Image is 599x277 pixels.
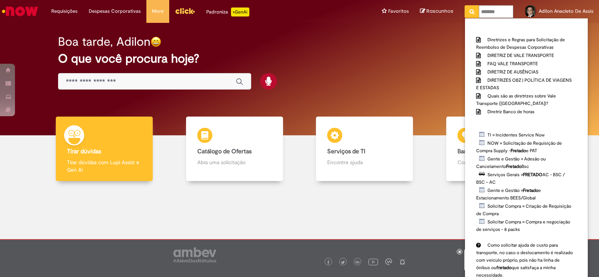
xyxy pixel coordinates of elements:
span: NOW » Solicitação de Requisição de Compra Supply - e PAT [476,140,562,154]
a: NOW » Solicitação de Requisição de Compra Supply -Fretadoe PAT [465,139,587,154]
img: logo_footer_facebook.png [326,261,330,264]
a: Gente e Gestão »Fretadoe Estacionamento BEES/Global [465,186,587,202]
strong: FRETADO [523,172,542,178]
span: Solicitar Compra » Criação de Requisição de Compra [476,203,571,217]
img: logo_footer_twitter.png [341,261,345,264]
a: DIRETRIZES OBZ | POLÍTICA DE VIAGENS E ESTADAS [465,76,587,91]
b: Artigos [466,28,482,35]
span: Gente e Gestão » Adesão ou Cancelamento Bsc [476,156,546,169]
a: Quais são as diretrizes sobre Vale Transporte ([GEOGRAPHIC_DATA])? [465,91,587,107]
a: Tirar dúvidas Tirar dúvidas com Lupi Assist e Gen Ai [39,117,170,181]
b: Tirar dúvidas [67,148,101,155]
span: Gente e Gestão » e Estacionamento BEES/Global [476,187,541,201]
strong: Fretado [523,187,538,193]
span: Serviços Gerais » AC - BSC / BSC – AC [476,172,565,185]
span: FAQ VALE TRANSPORTE [487,61,538,67]
div: Padroniza [206,7,249,16]
h2: O que você procura hoje? [58,52,541,65]
p: Abra uma solicitação [197,159,272,166]
strong: Fretado [511,148,526,154]
a: Serviços de TI Encontre ajuda [299,117,430,181]
img: logo_footer_linkedin.png [356,260,359,265]
a: Diretrizes e Regras para Solicitação de Reembolso de Despesas Corporativas [465,35,587,51]
span: Diretriz Banco de horas [487,109,535,115]
a: Serviços Gerais »FRETADOAC - BSC / BSC – AC [465,170,587,186]
a: TI » Incidentes Service Now [465,130,587,139]
span: Despesas Corporativas [89,7,141,15]
img: logo_footer_workplace.png [385,258,392,265]
a: Solicitar Compra » Criação de Requisição de Compra [465,202,587,217]
span: DIRETRIZ DE AUSÊNCIAS [487,69,538,75]
p: Encontre ajuda [327,159,402,166]
span: TI » Incidentes Service Now [487,132,545,138]
p: +GenAi [231,7,249,16]
b: Reportar problema [466,21,510,27]
img: ServiceNow [1,4,39,19]
span: Quais são as diretrizes sobre Vale Transporte ([GEOGRAPHIC_DATA])? [476,93,556,106]
span: Adilon Anacleto De Assis [539,8,593,14]
button: Pesquisar [465,5,479,18]
span: Favoritos [388,7,409,15]
a: DIRETRIZ DE VALE TRANSPORTE [465,51,587,59]
img: logo_footer_ambev_rotulo_gray.png [173,247,216,262]
img: click_logo_yellow_360x200.png [175,5,195,16]
b: Base de Conhecimento [457,148,519,155]
div: Oi, como posso te ajudar hoje? [464,249,558,271]
a: DIRETRIZ DE AUSÊNCIAS [465,67,587,76]
img: logo_footer_naosei.png [399,258,406,265]
h2: Boa tarde, Adilon [58,35,150,48]
strong: Fretado [506,163,522,169]
span: DIRETRIZES OBZ | POLÍTICA DE VIAGENS E ESTADAS [476,77,572,91]
span: More [152,7,164,15]
a: Gente e Gestão » Adesão ou CancelamentoFretadoBsc [465,154,587,170]
span: Requisições [51,7,77,15]
span: Diretrizes e Regras para Solicitação de Reembolso de Despesas Corporativas [476,37,565,50]
a: Catálogo de Ofertas Abra uma solicitação [170,117,300,181]
span: DIRETRIZ DE VALE TRANSPORTE [487,52,554,58]
img: happy-face.png [150,36,161,47]
a: Diretriz Banco de horas [465,107,587,115]
a: Base de Conhecimento Consulte e aprenda [430,117,560,181]
b: Comunidade [466,234,496,240]
b: Catálogo [466,123,487,130]
span: Rascunhos [426,7,453,15]
a: FAQ VALE TRANSPORTE [465,59,587,67]
a: Solicitar Compra » Compra e negociação de serviços - 8 packs [465,217,587,233]
b: Catálogo de Ofertas [197,148,252,155]
span: Solicitar Compra » Compra e negociação de serviços - 8 packs [476,219,570,232]
strong: fretado [496,265,511,271]
p: Tirar dúvidas com Lupi Assist e Gen Ai [67,159,142,174]
img: logo_footer_youtube.png [368,257,378,267]
p: Consulte e aprenda [457,159,532,166]
b: Serviços de TI [327,148,365,155]
a: Rascunhos [420,8,453,15]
